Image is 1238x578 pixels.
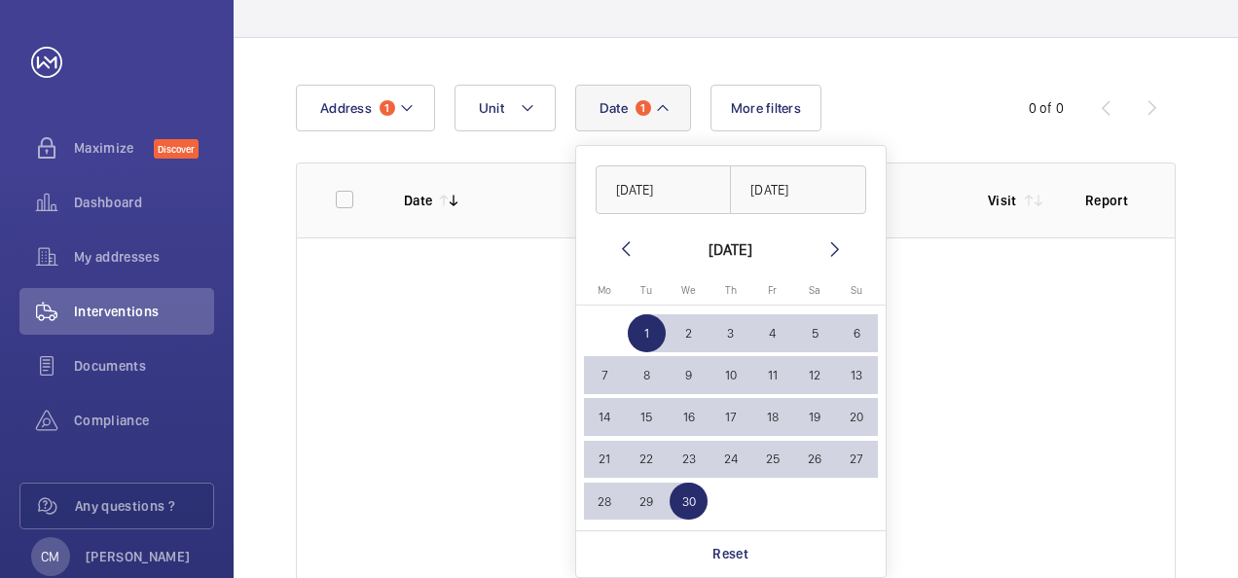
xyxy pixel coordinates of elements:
button: April 26, 2025 [793,438,835,480]
span: Documents [74,356,214,376]
span: 11 [753,356,791,394]
span: 12 [796,356,834,394]
span: 15 [628,398,666,436]
span: Fr [768,284,777,297]
p: Reset [712,544,748,563]
button: More filters [710,85,821,131]
span: 2 [670,314,708,352]
span: Sa [809,284,820,297]
button: April 10, 2025 [710,354,751,396]
span: 20 [838,398,876,436]
span: Mo [598,284,611,297]
span: Compliance [74,411,214,430]
button: April 27, 2025 [836,438,878,480]
button: April 2, 2025 [668,312,710,354]
div: [DATE] [709,237,752,261]
span: 28 [586,483,624,521]
span: 13 [838,356,876,394]
span: 29 [628,483,666,521]
span: 5 [796,314,834,352]
p: CM [41,547,59,566]
p: Visit [988,191,1017,210]
span: Address [320,100,372,116]
span: Su [851,284,862,297]
button: April 29, 2025 [626,481,668,523]
span: Tu [640,284,652,297]
span: 26 [796,441,834,479]
button: Date1 [575,85,691,131]
button: April 11, 2025 [751,354,793,396]
span: 6 [838,314,876,352]
input: DD/MM/YYYY [730,165,866,214]
span: 8 [628,356,666,394]
input: DD/MM/YYYY [596,165,732,214]
span: 19 [796,398,834,436]
span: Discover [154,139,199,159]
button: April 21, 2025 [584,438,626,480]
span: 10 [711,356,749,394]
button: April 25, 2025 [751,438,793,480]
button: April 24, 2025 [710,438,751,480]
span: 1 [628,314,666,352]
button: April 30, 2025 [668,481,710,523]
button: April 8, 2025 [626,354,668,396]
button: April 17, 2025 [710,396,751,438]
span: 22 [628,441,666,479]
span: 7 [586,356,624,394]
button: April 23, 2025 [668,438,710,480]
button: April 6, 2025 [836,312,878,354]
span: Unit [479,100,504,116]
button: April 13, 2025 [836,354,878,396]
button: April 15, 2025 [626,396,668,438]
button: April 9, 2025 [668,354,710,396]
span: 17 [711,398,749,436]
span: Dashboard [74,193,214,212]
span: 1 [636,100,651,116]
span: 23 [670,441,708,479]
p: Report [1085,191,1136,210]
p: [PERSON_NAME] [86,547,191,566]
span: More filters [731,100,801,116]
button: April 12, 2025 [793,354,835,396]
button: April 20, 2025 [836,396,878,438]
button: April 4, 2025 [751,312,793,354]
button: Unit [455,85,556,131]
span: 18 [753,398,791,436]
button: April 5, 2025 [793,312,835,354]
div: 0 of 0 [1029,98,1064,118]
span: 14 [586,398,624,436]
button: April 7, 2025 [584,354,626,396]
span: 16 [670,398,708,436]
span: 21 [586,441,624,479]
span: 1 [380,100,395,116]
span: Date [600,100,628,116]
span: 25 [753,441,791,479]
span: We [681,284,696,297]
button: April 22, 2025 [626,438,668,480]
span: 24 [711,441,749,479]
button: April 19, 2025 [793,396,835,438]
span: 3 [711,314,749,352]
span: 27 [838,441,876,479]
button: April 1, 2025 [626,312,668,354]
button: April 18, 2025 [751,396,793,438]
button: Address1 [296,85,435,131]
span: Any questions ? [75,496,213,516]
button: April 14, 2025 [584,396,626,438]
button: April 28, 2025 [584,481,626,523]
span: 9 [670,356,708,394]
span: Th [725,284,737,297]
span: 30 [670,483,708,521]
span: My addresses [74,247,214,267]
p: Date [404,191,432,210]
span: 4 [753,314,791,352]
button: April 3, 2025 [710,312,751,354]
button: April 16, 2025 [668,396,710,438]
span: Interventions [74,302,214,321]
span: Maximize [74,138,154,158]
